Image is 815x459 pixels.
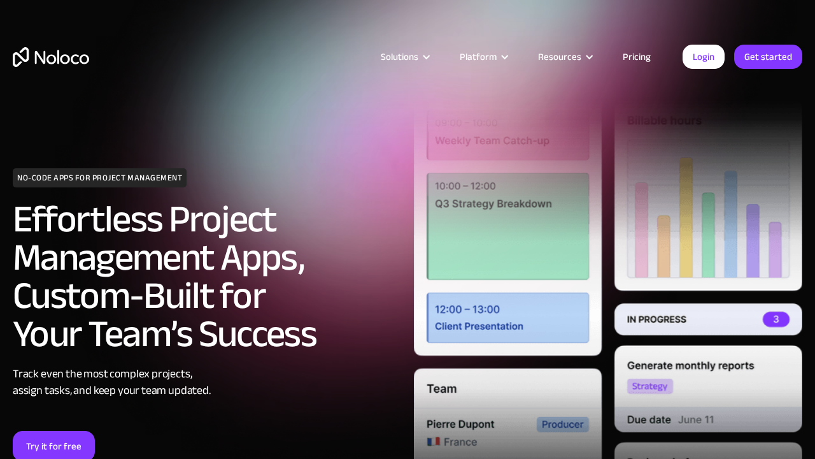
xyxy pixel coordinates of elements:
h1: NO-CODE APPS FOR PROJECT MANAGEMENT [13,168,187,187]
div: Platform [444,48,522,65]
div: Track even the most complex projects, assign tasks, and keep your team updated. [13,366,401,399]
a: Get started [734,45,802,69]
div: Resources [538,48,581,65]
a: home [13,47,89,67]
h2: Effortless Project Management Apps, Custom-Built for Your Team’s Success [13,200,401,353]
div: Platform [460,48,497,65]
div: Resources [522,48,607,65]
a: Pricing [607,48,667,65]
div: Solutions [365,48,444,65]
a: Login [683,45,725,69]
div: Solutions [381,48,418,65]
